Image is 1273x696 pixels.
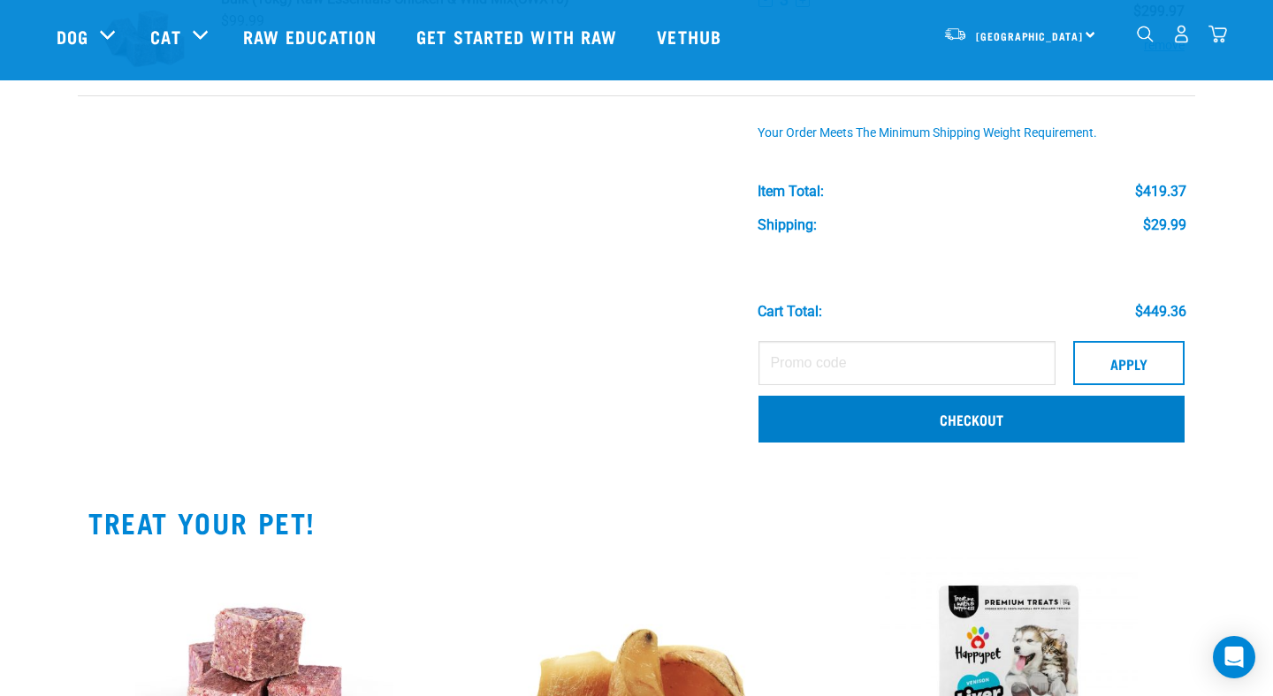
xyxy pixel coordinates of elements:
div: Cart total: [758,304,822,320]
div: $449.36 [1135,304,1186,320]
span: [GEOGRAPHIC_DATA] [976,33,1083,39]
div: Shipping: [758,217,817,233]
div: $419.37 [1135,184,1186,200]
button: Apply [1073,341,1185,385]
input: Promo code [758,341,1056,385]
a: Vethub [639,1,743,72]
a: Cat [150,23,180,49]
div: Item Total: [758,184,824,200]
a: Checkout [758,396,1185,442]
a: Get started with Raw [399,1,639,72]
img: home-icon-1@2x.png [1137,26,1154,42]
img: user.png [1172,25,1191,43]
img: van-moving.png [943,26,967,42]
h2: TREAT YOUR PET! [88,506,1185,538]
a: Dog [57,23,88,49]
a: Raw Education [225,1,399,72]
div: $29.99 [1143,217,1186,233]
img: home-icon@2x.png [1208,25,1227,43]
div: Your order meets the minimum shipping weight requirement. [758,126,1186,140]
div: Open Intercom Messenger [1213,636,1255,678]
